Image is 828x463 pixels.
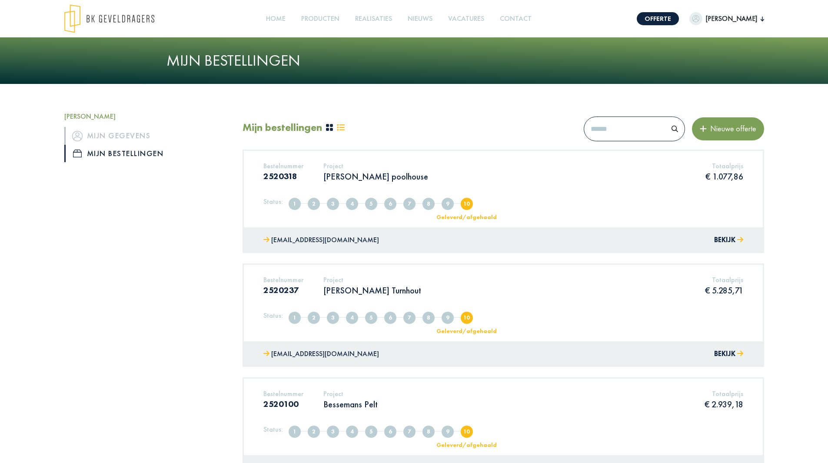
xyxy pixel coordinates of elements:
[289,426,301,438] span: Aangemaakt
[422,198,435,210] span: In nabehandeling
[263,311,283,320] h5: Status:
[461,426,473,438] span: Geleverd/afgehaald
[689,12,702,25] img: dummypic.png
[705,285,743,296] p: € 5.285,71
[705,171,743,182] p: € 1.077,86
[308,198,320,210] span: Volledig
[64,127,229,144] a: iconMijn gegevens
[707,123,756,133] span: Nieuwe offerte
[263,390,303,398] h5: Bestelnummer
[263,399,303,409] h3: 2520100
[346,312,358,324] span: Offerte in overleg
[263,9,289,29] a: Home
[298,9,343,29] a: Producten
[692,117,764,140] button: Nieuwe offerte
[64,112,229,120] h5: [PERSON_NAME]
[422,426,435,438] span: In nabehandeling
[496,9,535,29] a: Contact
[263,162,303,170] h5: Bestelnummer
[72,131,83,141] img: icon
[263,197,283,206] h5: Status:
[442,312,454,324] span: Klaar voor levering/afhaling
[327,312,339,324] span: Offerte verzonden
[263,234,379,246] a: [EMAIL_ADDRESS][DOMAIN_NAME]
[714,348,743,360] button: Bekijk
[445,9,488,29] a: Vacatures
[352,9,396,29] a: Realisaties
[289,312,301,324] span: Aangemaakt
[346,426,358,438] span: Offerte in overleg
[461,198,473,210] span: Geleverd/afgehaald
[289,198,301,210] span: Aangemaakt
[323,390,378,398] h5: Project
[461,312,473,324] span: Geleverd/afgehaald
[323,276,421,284] h5: Project
[702,13,761,24] span: [PERSON_NAME]
[263,425,283,433] h5: Status:
[64,145,229,162] a: iconMijn bestellingen
[166,51,662,70] h1: Mijn bestellingen
[323,171,428,182] p: [PERSON_NAME] poolhouse
[705,399,743,410] p: € 2.939,18
[705,162,743,170] h5: Totaalprijs
[365,426,377,438] span: Offerte afgekeurd
[637,12,679,25] a: Offerte
[384,426,396,438] span: Offerte goedgekeurd
[384,312,396,324] span: Offerte goedgekeurd
[672,126,678,132] img: search.svg
[64,4,154,33] img: logo
[442,426,454,438] span: Klaar voor levering/afhaling
[308,426,320,438] span: Volledig
[403,426,416,438] span: In productie
[403,312,416,324] span: In productie
[323,162,428,170] h5: Project
[73,150,82,157] img: icon
[327,198,339,210] span: Offerte verzonden
[404,9,436,29] a: Nieuws
[705,390,743,398] h5: Totaalprijs
[263,276,303,284] h5: Bestelnummer
[431,328,502,334] div: Geleverd/afgehaald
[263,171,303,181] h3: 2520318
[431,214,502,220] div: Geleverd/afgehaald
[403,198,416,210] span: In productie
[705,276,743,284] h5: Totaalprijs
[365,312,377,324] span: Offerte afgekeurd
[384,198,396,210] span: Offerte goedgekeurd
[365,198,377,210] span: Offerte afgekeurd
[442,198,454,210] span: Klaar voor levering/afhaling
[243,121,322,134] h2: Mijn bestellingen
[323,399,378,410] p: Bessemans Pelt
[263,285,303,295] h3: 2520237
[263,348,379,360] a: [EMAIL_ADDRESS][DOMAIN_NAME]
[308,312,320,324] span: Volledig
[422,312,435,324] span: In nabehandeling
[346,198,358,210] span: Offerte in overleg
[714,234,743,246] button: Bekijk
[327,426,339,438] span: Offerte verzonden
[431,442,502,448] div: Geleverd/afgehaald
[323,285,421,296] p: [PERSON_NAME] Turnhout
[689,12,764,25] button: [PERSON_NAME]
